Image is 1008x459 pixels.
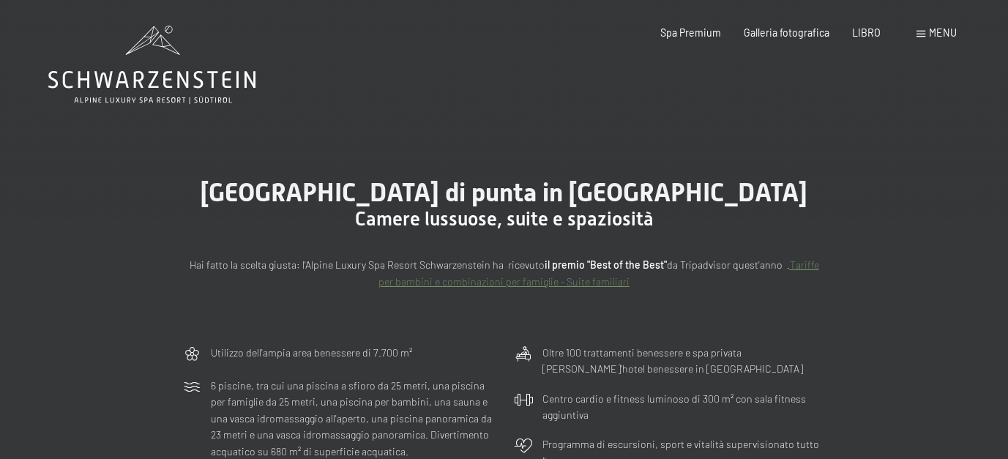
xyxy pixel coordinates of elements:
[355,208,654,230] font: Camere lussuose, suite e spaziosità
[378,258,819,288] a: Tariffe per bambini e combinazioni per famiglie - Suite familiari
[542,346,803,376] font: Oltre 100 trattamenti benessere e spa privata [PERSON_NAME]'hotel benessere in [GEOGRAPHIC_DATA]
[852,26,881,39] a: LIBRO
[211,379,492,458] font: 6 piscine, tra cui una piscina a sfioro da 25 metri, una piscina per famiglie da 25 metri, una pi...
[667,258,790,271] font: da Tripadvisor quest'anno .
[201,177,807,207] font: [GEOGRAPHIC_DATA] di punta in [GEOGRAPHIC_DATA]
[190,258,545,271] font: Hai fatto la scelta giusta: l'Alpine Luxury Spa Resort Schwarzenstein ha ricevuto
[211,346,412,359] font: Utilizzo dell'ampia area benessere di 7.700 m²
[929,26,957,39] font: menu
[542,392,806,422] font: Centro cardio e fitness luminoso di 300 m² con sala fitness aggiuntiva
[744,26,829,39] a: Galleria fotografica
[660,26,721,39] a: Spa Premium
[545,258,667,271] font: il premio "Best of the Best"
